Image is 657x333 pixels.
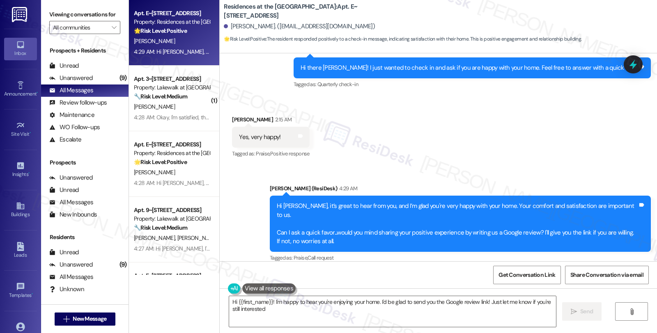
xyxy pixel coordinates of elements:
[41,233,129,242] div: Residents
[301,64,638,72] div: Hi there [PERSON_NAME]! I just wanted to check in and ask if you are happy with your home. Feel f...
[224,2,388,20] b: Residences at the [GEOGRAPHIC_DATA]: Apt. E~[STREET_ADDRESS]
[134,93,187,100] strong: 🔧 Risk Level: Medium
[28,170,30,176] span: •
[270,252,651,264] div: Tagged as:
[4,199,37,221] a: Buildings
[224,22,375,31] div: [PERSON_NAME]. ([EMAIL_ADDRESS][DOMAIN_NAME])
[134,234,177,242] span: [PERSON_NAME]
[256,150,270,157] span: Praise ,
[134,169,175,176] span: [PERSON_NAME]
[498,271,555,279] span: Get Conversation Link
[49,198,93,207] div: All Messages
[493,266,561,284] button: Get Conversation Link
[177,234,218,242] span: [PERSON_NAME]
[55,312,115,326] button: New Message
[317,81,358,88] span: Quarterly check-in
[277,202,638,246] div: Hi [PERSON_NAME], it’s great to hear from you, and I’m glad you're very happy with your home. You...
[224,36,266,42] strong: 🌟 Risk Level: Positive
[49,8,120,21] label: Viewing conversations for
[565,266,649,284] button: Share Conversation via email
[49,74,93,82] div: Unanswered
[229,296,556,327] textarea: Hi {{first_name}}! I'm happy to hear you're enjoying your home. I'd be glad to send you the Googl...
[239,133,280,141] div: Yes, very happy!
[134,271,210,280] div: Apt. E~[STREET_ADDRESS]
[4,239,37,262] a: Leads
[134,224,187,231] strong: 🔧 Risk Level: Medium
[49,210,97,219] div: New Inbounds
[134,103,175,110] span: [PERSON_NAME]
[49,260,93,269] div: Unanswered
[49,86,93,95] div: All Messages
[134,75,210,83] div: Apt. 3~[STREET_ADDRESS]
[134,18,210,26] div: Property: Residences at the [GEOGRAPHIC_DATA]
[41,158,129,167] div: Prospects
[134,158,187,166] strong: 🌟 Risk Level: Positive
[570,271,643,279] span: Share Conversation via email
[134,83,210,92] div: Property: Lakewalk at [GEOGRAPHIC_DATA]
[629,308,635,315] i: 
[49,62,79,70] div: Unread
[337,184,357,193] div: 4:29 AM
[270,184,651,196] div: [PERSON_NAME] (ResiDesk)
[117,258,129,271] div: (9)
[134,214,210,223] div: Property: Lakewalk at [GEOGRAPHIC_DATA]
[49,173,93,182] div: Unanswered
[4,280,37,302] a: Templates •
[53,21,107,34] input: All communities
[49,123,100,132] div: WO Follow-ups
[41,46,129,55] div: Prospects + Residents
[49,111,94,119] div: Maintenance
[294,254,308,261] span: Praise ,
[4,119,37,141] a: Site Visit •
[117,72,129,84] div: (9)
[224,35,581,43] span: : The resident responded positively to a check-in message, indicating satisfaction with their hom...
[562,302,602,321] button: Send
[37,90,38,96] span: •
[63,316,69,322] i: 
[571,308,577,315] i: 
[134,37,175,45] span: [PERSON_NAME]
[73,315,106,323] span: New Message
[49,186,79,194] div: Unread
[4,159,37,181] a: Insights •
[112,24,116,31] i: 
[49,135,81,144] div: Escalate
[232,115,309,127] div: [PERSON_NAME]
[134,206,210,214] div: Apt. 9~[STREET_ADDRESS]
[134,114,290,121] div: 4:28 AM: Okay, I'm satisfied, they already fixed it [DATE], thank you
[270,150,310,157] span: Positive response
[49,248,79,257] div: Unread
[49,285,84,294] div: Unknown
[134,140,210,149] div: Apt. E~[STREET_ADDRESS]
[134,27,187,34] strong: 🌟 Risk Level: Positive
[4,38,37,60] a: Inbox
[134,9,210,18] div: Apt. E~[STREET_ADDRESS]
[294,78,651,90] div: Tagged as:
[30,130,31,136] span: •
[49,98,107,107] div: Review follow-ups
[134,149,210,157] div: Property: Residences at the [GEOGRAPHIC_DATA]
[32,291,33,297] span: •
[12,7,29,22] img: ResiDesk Logo
[273,115,292,124] div: 2:15 AM
[308,254,333,261] span: Call request
[232,148,309,160] div: Tagged as:
[580,307,593,316] span: Send
[49,273,93,281] div: All Messages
